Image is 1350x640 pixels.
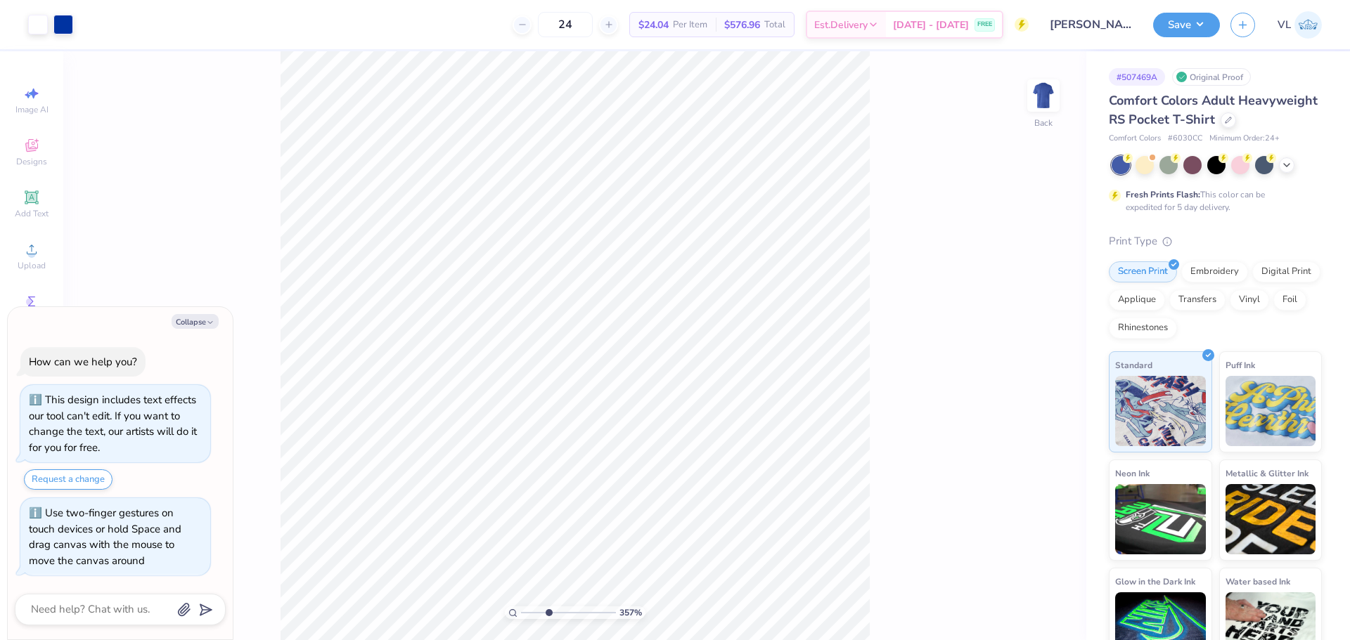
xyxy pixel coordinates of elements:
span: # 6030CC [1168,133,1202,145]
div: This design includes text effects our tool can't edit. If you want to change the text, our artist... [29,393,197,455]
span: 357 % [619,606,642,619]
div: # 507469A [1109,68,1165,86]
img: Standard [1115,376,1206,446]
img: Neon Ink [1115,484,1206,554]
span: Image AI [15,104,49,115]
span: Add Text [15,208,49,219]
img: Puff Ink [1226,376,1316,446]
span: [DATE] - [DATE] [893,18,969,32]
span: VL [1278,17,1291,33]
span: $576.96 [724,18,760,32]
span: Total [764,18,785,32]
span: Water based Ink [1226,574,1290,589]
span: Comfort Colors [1109,133,1161,145]
div: Embroidery [1181,261,1248,282]
span: $24.04 [638,18,669,32]
div: How can we help you? [29,355,137,369]
button: Save [1153,13,1220,37]
strong: Fresh Prints Flash: [1126,189,1200,200]
div: Back [1034,117,1053,129]
span: Standard [1115,358,1152,372]
span: Minimum Order: 24 + [1209,133,1280,145]
span: Designs [16,156,47,167]
a: VL [1278,11,1322,39]
span: Upload [18,260,46,271]
div: Applique [1109,289,1165,311]
span: Neon Ink [1115,466,1150,481]
div: Foil [1273,289,1306,311]
span: Metallic & Glitter Ink [1226,466,1309,481]
div: Print Type [1109,233,1322,249]
div: Transfers [1169,289,1226,311]
button: Collapse [172,314,219,329]
img: Back [1029,81,1057,110]
div: Digital Print [1252,261,1320,282]
span: FREE [977,20,992,30]
div: Rhinestones [1109,318,1177,339]
div: Vinyl [1230,289,1269,311]
div: This color can be expedited for 5 day delivery. [1126,188,1299,214]
input: Untitled Design [1039,11,1143,39]
span: Comfort Colors Adult Heavyweight RS Pocket T-Shirt [1109,92,1318,128]
div: Use two-finger gestures on touch devices or hold Space and drag canvas with the mouse to move the... [29,506,181,568]
span: Puff Ink [1226,358,1255,372]
input: – – [538,12,593,37]
span: Glow in the Dark Ink [1115,574,1195,589]
span: Est. Delivery [814,18,868,32]
span: Per Item [673,18,707,32]
button: Request a change [24,469,112,490]
div: Screen Print [1109,261,1177,282]
div: Original Proof [1172,68,1251,86]
img: Metallic & Glitter Ink [1226,484,1316,554]
img: Vincent Lloyd Laurel [1294,11,1322,39]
